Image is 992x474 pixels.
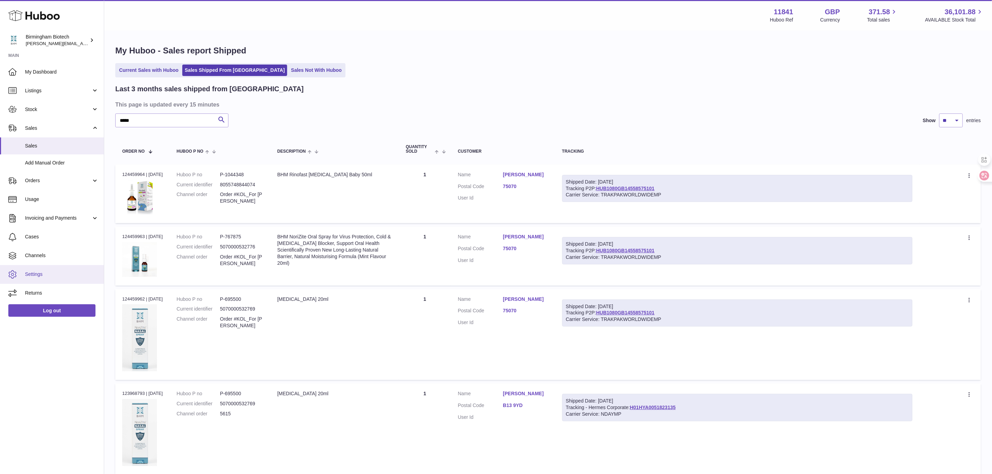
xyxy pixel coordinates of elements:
h1: My Huboo - Sales report Shipped [115,45,981,56]
span: Usage [25,196,99,203]
div: Carrier Service: TRAKPAKWORLDWIDEMP [566,192,909,198]
div: Tracking P2P: [562,175,912,202]
a: HUB1080GB14558575101 [596,248,655,253]
img: 118411683318797.jpeg [122,242,157,277]
div: BHM NoriZite Oral Spray for Virus Protection, Cold & [MEDICAL_DATA] Blocker, Support Oral Health ... [277,234,392,266]
div: 124459964 | [DATE] [122,171,163,178]
dt: Postal Code [458,245,503,254]
span: Invoicing and Payments [25,215,91,221]
a: Sales Not With Huboo [289,65,344,76]
dt: Huboo P no [177,171,220,178]
dd: Order #KOL_For [PERSON_NAME] [220,254,264,267]
dt: Channel order [177,191,220,204]
div: 124459963 | [DATE] [122,234,163,240]
div: [MEDICAL_DATA] 20ml [277,296,392,303]
dt: Postal Code [458,402,503,410]
div: Tracking [562,149,912,154]
dt: Current identifier [177,400,220,407]
td: 1 [399,227,451,285]
dd: P-695500 [220,296,264,303]
a: [PERSON_NAME] [503,296,548,303]
span: entries [966,117,981,124]
dt: User Id [458,319,503,326]
img: 118411674289226.jpeg [122,304,157,371]
dd: P-767875 [220,234,264,240]
div: Huboo Ref [770,17,793,23]
div: Tracking P2P: [562,237,912,264]
a: HUB1080GB14558575101 [596,186,655,191]
dt: Name [458,296,503,304]
span: [PERSON_NAME][EMAIL_ADDRESS][DOMAIN_NAME] [26,41,139,46]
span: Listings [25,87,91,94]
dd: 5070000532769 [220,306,264,312]
div: BHM Rinofast [MEDICAL_DATA] Baby 50ml [277,171,392,178]
img: 118411674289226.jpeg [122,399,157,466]
span: Channels [25,252,99,259]
h3: This page is updated every 15 minutes [115,101,979,108]
span: Stock [25,106,91,113]
dt: Name [458,390,503,399]
span: Huboo P no [177,149,203,154]
span: Returns [25,290,99,296]
dd: P-695500 [220,390,264,397]
span: Sales [25,125,91,132]
dt: Current identifier [177,306,220,312]
span: Quantity Sold [406,145,433,154]
strong: 11841 [774,7,793,17]
h2: Last 3 months sales shipped from [GEOGRAPHIC_DATA] [115,84,304,94]
dd: 8055748844074 [220,181,264,188]
dt: User Id [458,414,503,421]
span: Total sales [867,17,898,23]
td: 1 [399,289,451,380]
a: H01HYA0051823135 [630,405,676,410]
a: Current Sales with Huboo [117,65,181,76]
a: 75070 [503,183,548,190]
span: Sales [25,143,99,149]
dt: Huboo P no [177,390,220,397]
div: [MEDICAL_DATA] 20ml [277,390,392,397]
a: Log out [8,304,95,317]
dt: Current identifier [177,181,220,188]
a: [PERSON_NAME] [503,171,548,178]
dt: Name [458,234,503,242]
a: 75070 [503,245,548,252]
dt: User Id [458,257,503,264]
a: B13 9YD [503,402,548,409]
div: Shipped Date: [DATE] [566,398,909,404]
td: 1 [399,164,451,223]
div: Carrier Service: NDAYMP [566,411,909,417]
dt: Name [458,171,503,180]
dd: Order #KOL_For [PERSON_NAME] [220,316,264,329]
dd: Order #KOL_For [PERSON_NAME] [220,191,264,204]
div: Tracking P2P: [562,299,912,327]
dt: Channel order [177,410,220,417]
img: 118411747033268.jpg [122,180,157,214]
dt: Postal Code [458,183,503,192]
dd: P-1044348 [220,171,264,178]
span: Order No [122,149,145,154]
span: Settings [25,271,99,278]
dd: 5070000532769 [220,400,264,407]
a: [PERSON_NAME] [503,234,548,240]
a: Sales Shipped From [GEOGRAPHIC_DATA] [182,65,287,76]
div: Birmingham Biotech [26,34,88,47]
div: Shipped Date: [DATE] [566,179,909,185]
strong: GBP [825,7,840,17]
dt: Current identifier [177,244,220,250]
div: Tracking - Hermes Corporate: [562,394,912,421]
dd: 5070000532776 [220,244,264,250]
div: Customer [458,149,548,154]
span: Orders [25,177,91,184]
a: 36,101.88 AVAILABLE Stock Total [925,7,984,23]
span: 371.58 [869,7,890,17]
span: My Dashboard [25,69,99,75]
div: Carrier Service: TRAKPAKWORLDWIDEMP [566,254,909,261]
span: Description [277,149,306,154]
dd: 5615 [220,410,264,417]
span: 36,101.88 [945,7,976,17]
dt: Channel order [177,316,220,329]
label: Show [923,117,936,124]
dt: Huboo P no [177,296,220,303]
div: 123968793 | [DATE] [122,390,163,397]
dt: Postal Code [458,307,503,316]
